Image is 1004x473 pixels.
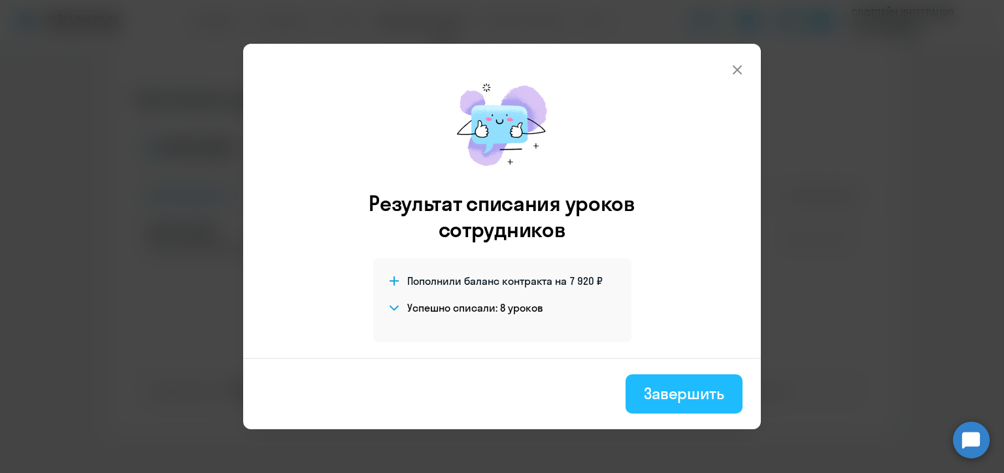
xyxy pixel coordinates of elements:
[351,190,653,242] h3: Результат списания уроков сотрудников
[407,301,543,315] h4: Успешно списали: 8 уроков
[626,374,743,414] button: Завершить
[443,70,561,180] img: mirage-message.png
[407,274,567,288] span: Пополнили баланс контракта на
[644,383,724,404] div: Завершить
[570,274,603,288] span: 7 920 ₽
